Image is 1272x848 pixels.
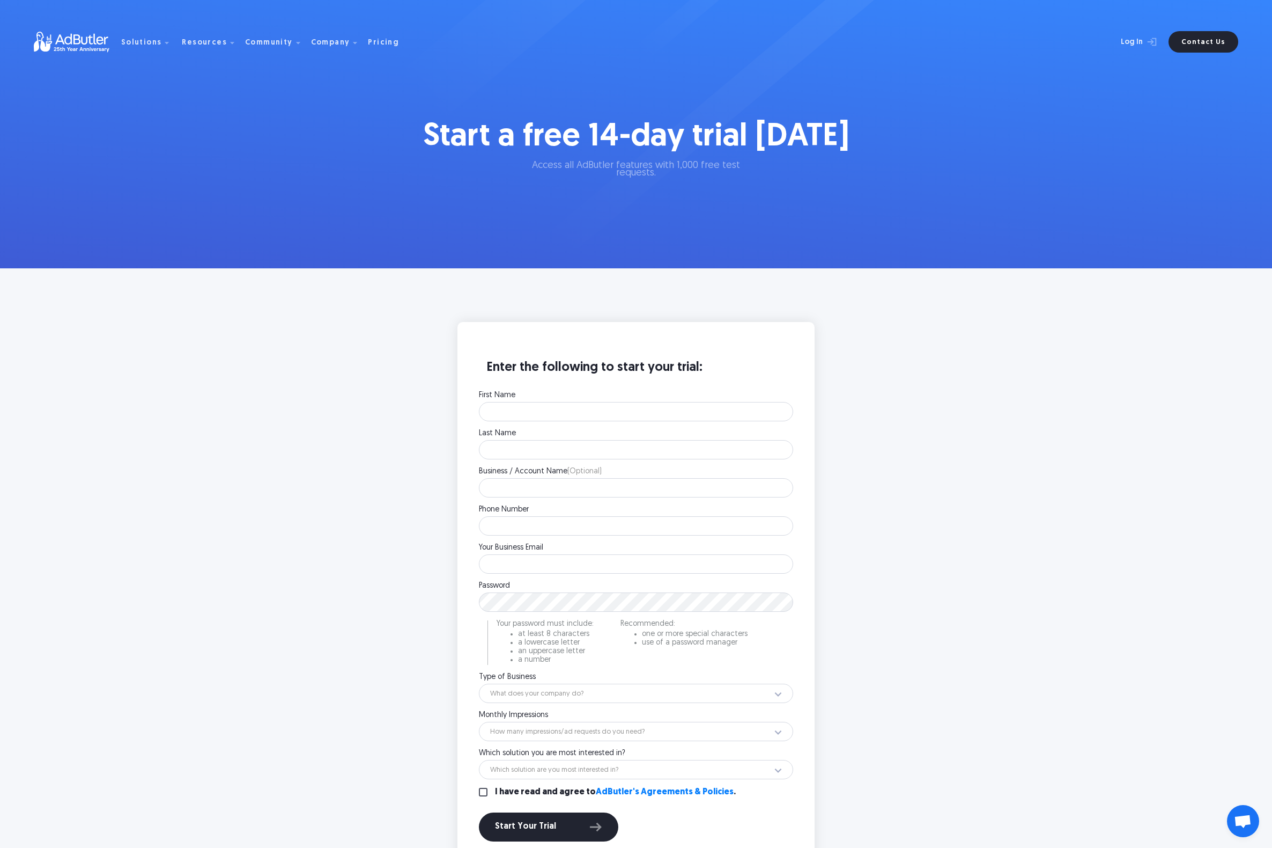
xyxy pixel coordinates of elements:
[518,631,594,638] li: at least 8 characters
[518,656,594,664] li: a number
[368,37,408,47] a: Pricing
[311,25,366,59] div: Company
[479,813,618,842] button: Start Your Trial
[642,639,748,647] li: use of a password manager
[642,631,748,638] li: one or more special characters
[479,544,793,552] label: Your Business Email
[1169,31,1238,53] a: Contact Us
[479,582,793,590] label: Password
[479,392,793,399] label: First Name
[596,788,734,796] a: AdButler's Agreements & Policies
[245,39,293,47] div: Community
[368,39,399,47] div: Pricing
[1092,31,1162,53] a: Log In
[479,712,793,719] label: Monthly Impressions
[311,39,350,47] div: Company
[182,25,243,59] div: Resources
[245,25,309,59] div: Community
[479,360,793,386] h3: Enter the following to start your trial:
[479,468,793,476] label: Business / Account Name
[495,820,602,834] div: Start Your Trial
[567,467,602,476] span: (Optional)
[518,648,594,655] li: an uppercase letter
[518,639,594,647] li: a lowercase letter
[419,118,853,157] h1: Start a free 14-day trial [DATE]
[479,506,793,514] label: Phone Number
[497,620,594,628] p: Your password must include:
[515,162,757,177] p: Access all AdButler features with 1,000 free test requests.
[1227,805,1259,837] div: Open chat
[121,25,178,59] div: Solutions
[182,39,227,47] div: Resources
[770,443,782,456] keeper-lock: Open Keeper Popup
[770,405,782,418] keeper-lock: Open Keeper Popup
[479,430,793,437] label: Last Name
[479,750,793,757] label: Which solution you are most interested in?
[620,620,748,628] p: Recommended:
[479,674,793,681] label: Type of Business
[121,39,162,47] div: Solutions
[495,788,736,796] label: I have read and agree to .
